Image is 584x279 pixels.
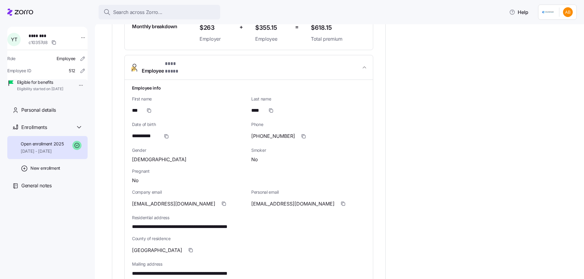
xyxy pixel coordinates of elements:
span: Search across Zorro... [113,9,162,16]
h1: Employee info [132,85,366,91]
span: Pregnant [132,168,366,174]
span: Company email [132,189,246,195]
span: $355.15 [255,23,290,33]
span: Open enrollment 2025 [21,141,64,147]
span: Date of birth [132,121,246,128]
span: Employee [57,56,75,62]
span: Enrollments [21,124,47,131]
img: Employer logo [542,9,554,16]
span: [EMAIL_ADDRESS][DOMAIN_NAME] [132,200,215,208]
span: Mailing address [132,261,366,267]
span: Eligible for benefits [17,79,63,85]
span: Employee [142,60,189,75]
span: New enrollment [30,165,60,171]
span: Role [7,56,16,62]
span: Gender [132,147,246,153]
span: c10357d8 [29,39,48,46]
span: Personal email [251,189,366,195]
span: = [295,23,299,32]
span: $263 [200,23,235,33]
span: Y T [11,37,17,42]
button: Search across Zorro... [99,5,220,19]
span: Employee ID [7,68,31,74]
span: Monthly breakdown [132,23,177,30]
span: + [239,23,243,32]
span: First name [132,96,246,102]
span: No [132,177,139,184]
span: No [251,156,258,163]
img: 42a6513890f28a9d591cc60790ab6045 [563,7,573,17]
span: Help [509,9,528,16]
button: Help [504,6,533,18]
span: [GEOGRAPHIC_DATA] [132,247,182,254]
span: Personal details [21,106,56,114]
span: Last name [251,96,366,102]
span: [EMAIL_ADDRESS][DOMAIN_NAME] [251,200,335,208]
span: Residential address [132,215,366,221]
span: Total premium [311,35,366,43]
span: Eligibility started on [DATE] [17,87,63,92]
span: Employer [200,35,235,43]
span: [PHONE_NUMBER] [251,132,295,140]
span: 512 [69,68,75,74]
span: County of residence [132,236,366,242]
span: [DATE] - [DATE] [21,148,64,154]
span: Smoker [251,147,366,153]
span: $618.15 [311,23,366,33]
span: General notes [21,182,52,189]
span: Phone [251,121,366,128]
span: Employee [255,35,290,43]
span: [DEMOGRAPHIC_DATA] [132,156,186,163]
